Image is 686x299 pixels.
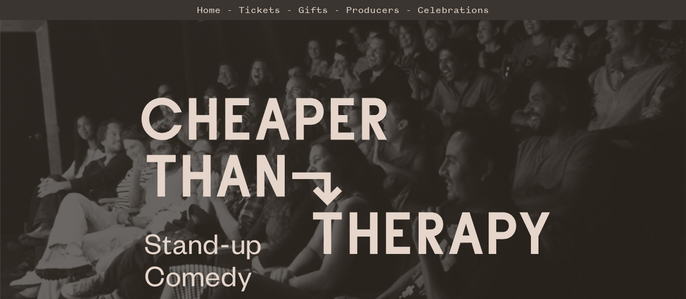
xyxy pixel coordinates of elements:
[142,98,550,291] img: Cheaper Than Therapy logo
